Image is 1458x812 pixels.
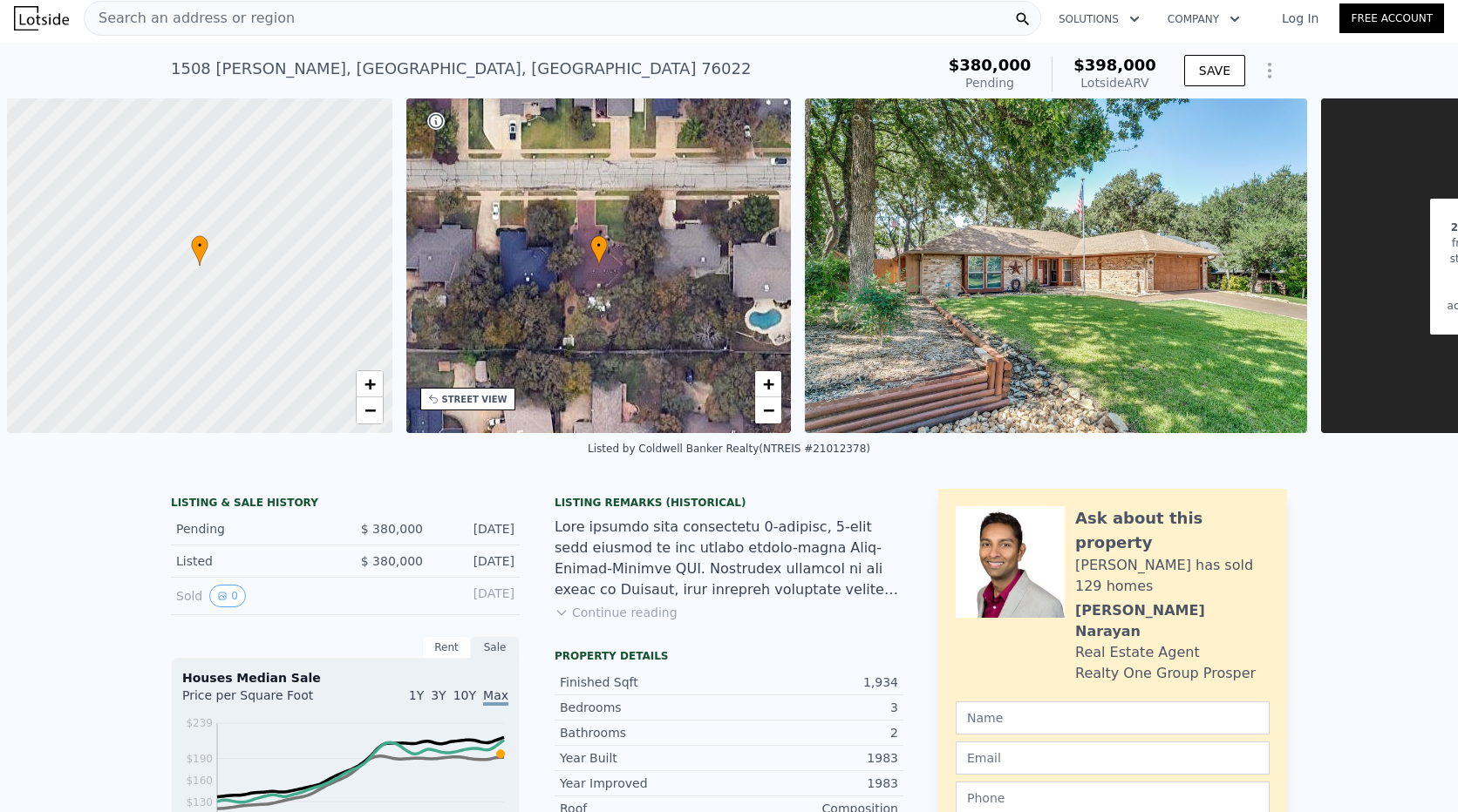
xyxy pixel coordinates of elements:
div: Year Built [560,749,729,767]
div: Sale [471,636,520,659]
img: Sale: 167245249 Parcel: 113851371 [805,98,1307,433]
button: Continue reading [555,604,678,621]
div: LISTING & SALE HISTORY [171,496,520,513]
div: Property details [555,649,903,663]
div: Bathrooms [560,724,729,741]
input: Name [956,701,1270,734]
span: 10Y [453,688,476,702]
div: Bedrooms [560,699,729,716]
div: [DATE] [437,520,514,538]
a: Zoom in [755,371,781,397]
div: Price per Square Foot [182,687,345,714]
div: 1,934 [729,673,898,691]
span: $ 380,000 [361,554,423,568]
a: Zoom out [357,397,383,423]
button: SAVE [1184,55,1245,86]
a: Log In [1261,10,1339,27]
span: + [364,373,375,395]
span: + [763,373,774,395]
span: • [191,238,208,254]
div: Sold [176,585,331,607]
div: • [590,235,608,266]
button: View historical data [209,585,246,607]
div: 1983 [729,749,898,767]
div: Realty One Group Prosper [1075,663,1256,684]
span: • [590,238,608,254]
div: Listing Remarks (Historical) [555,496,903,510]
span: $380,000 [949,56,1032,74]
div: [DATE] [437,552,514,570]
div: [DATE] [437,585,514,607]
div: Rent [422,636,471,659]
tspan: $160 [186,775,213,787]
span: Search an address or region [85,8,295,29]
div: Year Improved [560,775,729,792]
div: Lotside ARV [1073,74,1156,91]
div: Lore ipsumdo sita consectetu 0-adipisc, 5-elit sedd eiusmod te inc utlabo etdolo-magna Aliq-Enima... [555,517,903,600]
div: Finished Sqft [560,673,729,691]
div: • [191,235,208,266]
div: 2 [729,724,898,741]
button: Solutions [1045,3,1154,35]
span: − [763,399,774,421]
tspan: $239 [186,717,213,729]
div: Pending [949,74,1032,91]
div: Real Estate Agent [1075,642,1200,663]
button: Show Options [1252,53,1287,88]
div: STREET VIEW [442,393,508,406]
div: Ask about this property [1075,506,1270,555]
div: 1508 [PERSON_NAME] , [GEOGRAPHIC_DATA] , [GEOGRAPHIC_DATA] 76022 [171,57,751,81]
a: Zoom in [357,371,383,397]
div: [PERSON_NAME] has sold 129 homes [1075,555,1270,597]
div: Listed [176,552,331,570]
img: Lotside [14,6,69,30]
div: [PERSON_NAME] Narayan [1075,600,1270,642]
div: 3 [729,699,898,716]
tspan: $130 [186,796,213,809]
span: Max [483,688,508,706]
button: Company [1154,3,1254,35]
span: − [364,399,375,421]
a: Free Account [1339,3,1444,33]
span: $ 380,000 [361,522,423,536]
a: Zoom out [755,397,781,423]
div: Houses Median Sale [182,669,508,687]
input: Email [956,741,1270,775]
span: 1Y [409,688,424,702]
div: 1983 [729,775,898,792]
span: 3Y [431,688,446,702]
div: Pending [176,520,331,538]
span: $398,000 [1073,56,1156,74]
tspan: $190 [186,753,213,765]
div: Listed by Coldwell Banker Realty (NTREIS #21012378) [588,443,870,455]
